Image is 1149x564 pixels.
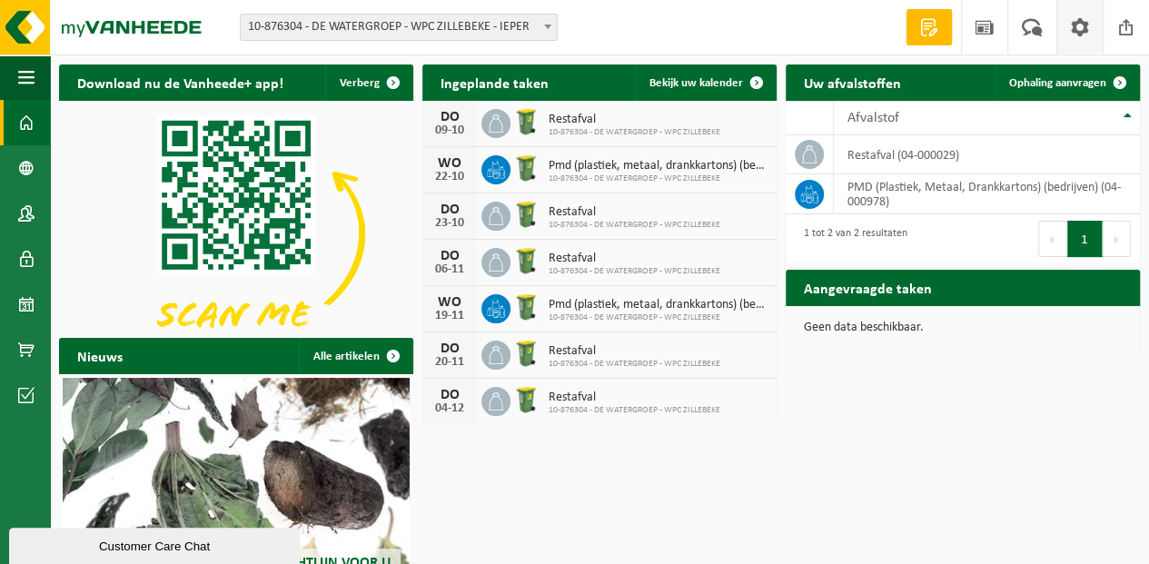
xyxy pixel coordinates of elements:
[549,266,720,277] span: 10-876304 - DE WATERGROEP - WPC ZILLEBEKE
[795,219,907,259] div: 1 tot 2 van 2 resultaten
[847,111,899,125] span: Afvalstof
[549,220,720,231] span: 10-876304 - DE WATERGROEP - WPC ZILLEBEKE
[549,312,768,323] span: 10-876304 - DE WATERGROEP - WPC ZILLEBEKE
[431,171,468,183] div: 22-10
[549,127,720,138] span: 10-876304 - DE WATERGROEP - WPC ZILLEBEKE
[325,64,411,101] button: Verberg
[431,110,468,124] div: DO
[510,245,541,276] img: WB-0240-HPE-GN-50
[1103,221,1131,257] button: Next
[9,524,303,564] iframe: chat widget
[510,292,541,322] img: WB-0240-HPE-GN-50
[431,263,468,276] div: 06-11
[510,106,541,137] img: WB-0240-HPE-GN-50
[1038,221,1067,257] button: Previous
[431,295,468,310] div: WO
[786,64,919,100] h2: Uw afvalstoffen
[299,338,411,374] a: Alle artikelen
[549,359,720,370] span: 10-876304 - DE WATERGROEP - WPC ZILLEBEKE
[240,14,558,41] span: 10-876304 - DE WATERGROEP - WPC ZILLEBEKE - IEPER
[431,124,468,137] div: 09-10
[241,15,557,40] span: 10-876304 - DE WATERGROEP - WPC ZILLEBEKE - IEPER
[431,402,468,415] div: 04-12
[340,77,380,89] span: Verberg
[510,199,541,230] img: WB-0240-HPE-GN-50
[1067,221,1103,257] button: 1
[431,356,468,369] div: 20-11
[431,217,468,230] div: 23-10
[786,270,950,305] h2: Aangevraagde taken
[995,64,1138,101] a: Ophaling aanvragen
[549,205,720,220] span: Restafval
[635,64,775,101] a: Bekijk uw kalender
[549,391,720,405] span: Restafval
[431,249,468,263] div: DO
[59,101,413,367] img: Download de VHEPlus App
[59,64,302,100] h2: Download nu de Vanheede+ app!
[549,252,720,266] span: Restafval
[431,341,468,356] div: DO
[431,310,468,322] div: 19-11
[549,298,768,312] span: Pmd (plastiek, metaal, drankkartons) (bedrijven)
[510,384,541,415] img: WB-0240-HPE-GN-50
[804,322,1122,334] p: Geen data beschikbaar.
[1009,77,1106,89] span: Ophaling aanvragen
[431,203,468,217] div: DO
[510,153,541,183] img: WB-0240-HPE-GN-50
[510,338,541,369] img: WB-0240-HPE-GN-50
[834,135,1140,174] td: restafval (04-000029)
[834,174,1140,214] td: PMD (Plastiek, Metaal, Drankkartons) (bedrijven) (04-000978)
[549,113,720,127] span: Restafval
[431,388,468,402] div: DO
[549,344,720,359] span: Restafval
[649,77,743,89] span: Bekijk uw kalender
[549,405,720,416] span: 10-876304 - DE WATERGROEP - WPC ZILLEBEKE
[422,64,567,100] h2: Ingeplande taken
[549,159,768,173] span: Pmd (plastiek, metaal, drankkartons) (bedrijven)
[431,156,468,171] div: WO
[59,338,141,373] h2: Nieuws
[549,173,768,184] span: 10-876304 - DE WATERGROEP - WPC ZILLEBEKE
